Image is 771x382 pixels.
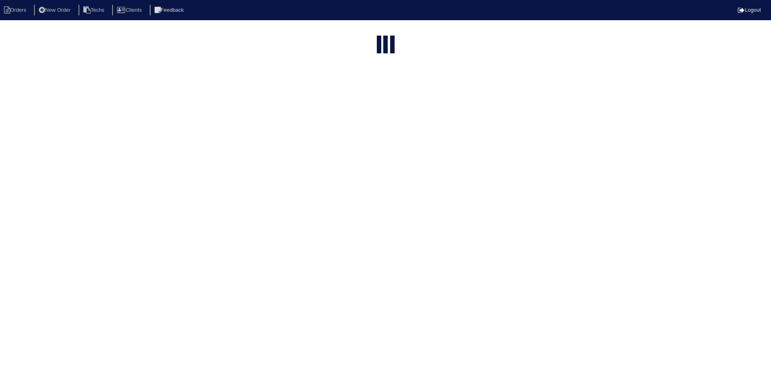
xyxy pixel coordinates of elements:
li: Techs [79,5,111,16]
a: Logout [738,7,761,13]
a: Clients [112,7,148,13]
a: Techs [79,7,111,13]
a: New Order [34,7,77,13]
li: Clients [112,5,148,16]
li: New Order [34,5,77,16]
li: Feedback [150,5,190,16]
div: loading... [383,36,388,55]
